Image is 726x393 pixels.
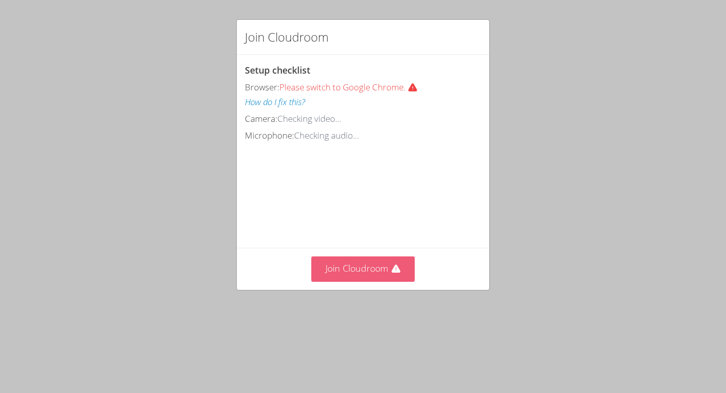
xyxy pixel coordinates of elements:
span: Browser: [245,81,279,93]
span: Setup checklist [245,64,310,76]
span: Checking audio... [294,129,359,141]
span: Checking video... [277,113,341,124]
button: Join Cloudroom [311,256,415,281]
span: Camera: [245,113,277,124]
h2: Join Cloudroom [245,28,329,46]
span: Please switch to Google Chrome. [279,81,426,93]
button: How do I fix this? [245,95,305,110]
span: Microphone: [245,129,294,141]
